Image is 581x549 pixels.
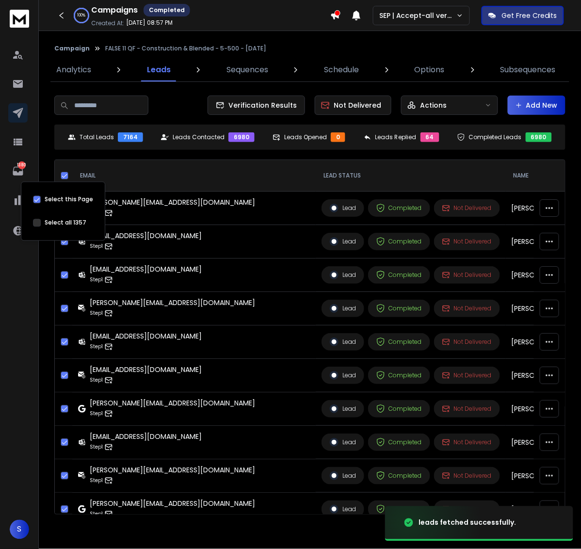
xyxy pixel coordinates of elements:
div: [EMAIL_ADDRESS][DOMAIN_NAME] [90,264,202,274]
div: [PERSON_NAME][EMAIL_ADDRESS][DOMAIN_NAME] [90,398,255,408]
button: Campaign [54,45,90,52]
h1: Campaigns [91,4,138,16]
p: Leads Replied [375,133,417,141]
div: Completed [376,471,422,480]
div: 6980 [526,132,552,142]
a: Options [409,58,451,81]
div: Lead [330,505,356,514]
div: Not Delivered [442,204,492,212]
p: Total Leads [80,133,114,141]
p: Created At: [91,19,124,27]
div: [EMAIL_ADDRESS][DOMAIN_NAME] [90,365,202,374]
div: Not Delivered [442,305,492,312]
div: Lead [330,371,356,380]
label: Select all 1357 [45,219,86,227]
button: Verification Results [208,96,305,115]
p: Step 1 [90,242,103,251]
div: Completed [376,204,422,212]
div: Completed [144,4,190,16]
button: S [10,520,29,539]
button: Add New [508,96,565,115]
div: Completed [376,237,422,246]
div: Lead [330,271,356,279]
div: Completed [376,338,422,346]
div: [PERSON_NAME][EMAIL_ADDRESS][DOMAIN_NAME] [90,499,255,508]
div: Completed [376,371,422,380]
a: Subsequences [495,58,562,81]
p: Leads Opened [284,133,327,141]
div: Completed [376,438,422,447]
div: leads fetched successfully. [419,518,516,528]
div: Completed [376,304,422,313]
p: Step 1 [90,275,103,285]
div: [PERSON_NAME][EMAIL_ADDRESS][DOMAIN_NAME] [90,465,255,475]
div: Lead [330,237,356,246]
div: Not Delivered [442,371,492,379]
div: Lead [330,304,356,313]
div: 7164 [118,132,143,142]
div: Completed [376,505,422,514]
p: SEP | Accept-all verifications [379,11,456,20]
th: LEAD STATUS [316,160,506,192]
p: Step 1 [90,409,103,419]
a: Analytics [50,58,97,81]
p: Not Delivered [334,100,381,110]
p: 100 % [78,13,86,18]
div: [PERSON_NAME][EMAIL_ADDRESS][DOMAIN_NAME] [90,298,255,307]
div: Not Delivered [442,338,492,346]
p: Step 1 [90,375,103,385]
div: Lead [330,471,356,480]
p: Completed Leads [469,133,522,141]
p: Actions [420,100,447,110]
div: Not Delivered [442,438,492,446]
a: 1380 [8,161,28,181]
div: Completed [376,271,422,279]
p: Step 1 [90,442,103,452]
div: Lead [330,438,356,447]
div: Lead [330,404,356,413]
p: 1380 [18,161,26,169]
p: Leads [147,64,171,76]
p: Subsequences [500,64,556,76]
p: Step 1 [90,476,103,485]
div: [PERSON_NAME][EMAIL_ADDRESS][DOMAIN_NAME] [90,197,255,207]
p: Step 1 [90,308,103,318]
p: [DATE] 08:57 PM [126,19,173,27]
div: Completed [376,404,422,413]
div: Not Delivered [442,271,492,279]
a: Leads [141,58,177,81]
p: Step 1 [90,509,103,519]
div: Not Delivered [442,405,492,413]
p: Step 1 [90,342,103,352]
div: [EMAIL_ADDRESS][DOMAIN_NAME] [90,432,202,441]
div: Not Delivered [442,238,492,245]
th: EMAIL [72,160,316,192]
p: Sequences [226,64,268,76]
div: Lead [330,338,356,346]
span: Verification Results [225,100,297,110]
img: logo [10,10,29,28]
a: Schedule [318,58,365,81]
div: [EMAIL_ADDRESS][DOMAIN_NAME] [90,331,202,341]
label: Select this Page [45,196,93,204]
p: FALSE 11 QF - Construction & Blended - 5-500 - [DATE] [105,45,266,52]
button: Get Free Credits [482,6,564,25]
div: Not Delivered [442,472,492,480]
p: Options [415,64,445,76]
p: Leads Contacted [173,133,225,141]
p: Get Free Credits [502,11,557,20]
div: 64 [420,132,439,142]
div: 0 [331,132,345,142]
div: Lead [330,204,356,212]
p: Schedule [324,64,359,76]
div: 6980 [228,132,255,142]
p: Analytics [56,64,91,76]
a: Sequences [221,58,274,81]
div: [EMAIL_ADDRESS][DOMAIN_NAME] [90,231,202,241]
